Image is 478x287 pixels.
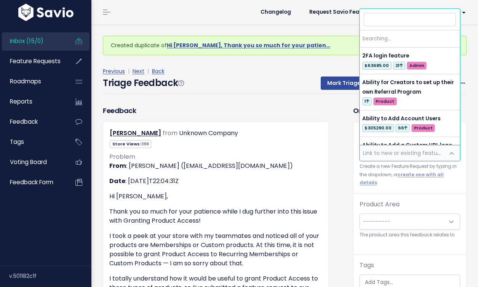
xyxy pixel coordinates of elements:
[10,37,43,45] span: Inbox (15/0)
[109,207,323,225] p: Thank you so much for your patience while I dug further into this issue with Granting Product Acc...
[109,231,323,268] p: I took a peek at your store with my teammates and noticed all of your products are Memberships or...
[152,67,165,75] a: Back
[396,124,410,132] span: 66
[353,105,467,116] h3: Organize
[303,6,377,18] a: Request Savio Feature
[133,67,144,75] a: Next
[126,67,131,75] span: |
[2,73,63,90] a: Roadmaps
[141,141,149,147] span: 398
[2,133,63,151] a: Tags
[407,62,427,70] span: Admin
[360,200,400,209] label: Product Area
[393,62,405,70] span: 21
[373,97,397,105] span: Product
[103,36,467,55] div: Created duplicate of
[109,177,125,185] strong: Date
[109,161,126,170] strong: From
[110,129,161,137] a: [PERSON_NAME]
[362,35,391,42] span: Searching…
[360,261,374,270] label: Tags
[261,10,291,15] span: Changelog
[103,105,136,116] h3: Feedback
[9,266,91,286] div: v.501182c1f
[109,192,323,201] p: Hi [PERSON_NAME],
[362,278,462,286] input: Add Tags...
[2,113,63,131] a: Feedback
[179,128,238,139] div: Unknown Company
[2,53,63,70] a: Feature Requests
[2,153,63,171] a: Voting Board
[109,161,323,171] p: : [PERSON_NAME] ([EMAIL_ADDRESS][DOMAIN_NAME])
[10,158,47,166] span: Voting Board
[10,97,32,105] span: Reports
[167,41,330,49] a: Hi [PERSON_NAME], Thank you so much for your patien…
[2,93,63,110] a: Reports
[10,57,61,65] span: Feature Requests
[10,118,38,126] span: Feedback
[16,4,75,21] img: logo-white.9d6f32f41409.svg
[362,62,392,70] span: $63685.00
[103,67,125,75] a: Previous
[362,115,441,122] span: Ability to Add Account Users
[360,231,460,239] small: The product area this feedback relates to
[377,6,401,18] a: Help
[163,129,177,137] span: from
[103,76,184,90] h4: Triage Feedback
[10,77,41,85] span: Roadmaps
[401,6,472,18] a: Hi [PERSON_NAME]
[363,218,390,225] span: ---------
[362,79,454,95] span: Ability for Creators to set up their own Referral Program
[109,177,323,186] p: : [DATE]T22:04:31Z
[411,124,435,132] span: Product
[362,142,452,158] span: Ability to Add a Custom URL logo to Social Media Apps
[10,138,24,146] span: Tags
[321,77,371,90] button: Mark Triaged
[360,172,444,186] a: create one with all details
[2,32,63,50] a: Inbox (15/0)
[362,52,409,59] span: 2FA login feature
[109,152,135,161] span: Problem
[110,140,151,148] span: Store Views:
[360,163,460,187] small: Create a new Feature Request by typing in the dropdown, or .
[146,67,150,75] span: |
[362,124,394,132] span: $305290.00
[362,97,372,105] span: 1
[363,149,468,157] span: Link to new or existing feature request...
[2,174,63,191] a: Feedback form
[10,178,53,186] span: Feedback form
